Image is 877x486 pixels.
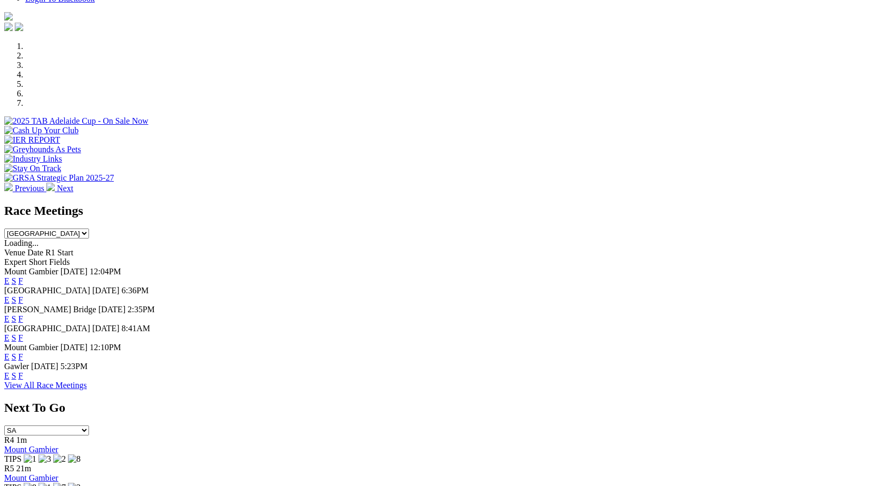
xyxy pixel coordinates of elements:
[4,126,78,135] img: Cash Up Your Club
[4,371,9,380] a: E
[4,257,27,266] span: Expert
[92,324,120,333] span: [DATE]
[4,454,22,463] span: TIPS
[18,295,23,304] a: F
[4,164,61,173] img: Stay On Track
[4,135,60,145] img: IER REPORT
[18,371,23,380] a: F
[16,435,27,444] span: 1m
[4,324,90,333] span: [GEOGRAPHIC_DATA]
[4,154,62,164] img: Industry Links
[4,116,149,126] img: 2025 TAB Adelaide Cup - On Sale Now
[18,276,23,285] a: F
[122,324,150,333] span: 8:41AM
[4,239,38,247] span: Loading...
[27,248,43,257] span: Date
[53,454,66,464] img: 2
[4,295,9,304] a: E
[4,381,87,390] a: View All Race Meetings
[12,276,16,285] a: S
[4,12,13,21] img: logo-grsa-white.png
[38,454,51,464] img: 3
[4,267,58,276] span: Mount Gambier
[4,286,90,295] span: [GEOGRAPHIC_DATA]
[4,173,114,183] img: GRSA Strategic Plan 2025-27
[12,314,16,323] a: S
[92,286,120,295] span: [DATE]
[15,184,44,193] span: Previous
[4,248,25,257] span: Venue
[61,267,88,276] span: [DATE]
[29,257,47,266] span: Short
[122,286,149,295] span: 6:36PM
[12,333,16,342] a: S
[24,454,36,464] img: 1
[4,184,46,193] a: Previous
[4,23,13,31] img: facebook.svg
[4,445,58,454] a: Mount Gambier
[31,362,58,371] span: [DATE]
[12,295,16,304] a: S
[57,184,73,193] span: Next
[12,371,16,380] a: S
[98,305,126,314] span: [DATE]
[18,333,23,342] a: F
[4,333,9,342] a: E
[4,314,9,323] a: E
[46,183,55,191] img: chevron-right-pager-white.svg
[61,362,88,371] span: 5:23PM
[45,248,73,257] span: R1 Start
[127,305,155,314] span: 2:35PM
[49,257,70,266] span: Fields
[46,184,73,193] a: Next
[4,145,81,154] img: Greyhounds As Pets
[16,464,31,473] span: 21m
[4,464,14,473] span: R5
[4,276,9,285] a: E
[15,23,23,31] img: twitter.svg
[4,435,14,444] span: R4
[68,454,81,464] img: 8
[4,352,9,361] a: E
[18,352,23,361] a: F
[61,343,88,352] span: [DATE]
[4,473,58,482] a: Mount Gambier
[90,343,121,352] span: 12:10PM
[4,401,873,415] h2: Next To Go
[4,204,873,218] h2: Race Meetings
[4,343,58,352] span: Mount Gambier
[12,352,16,361] a: S
[4,305,96,314] span: [PERSON_NAME] Bridge
[18,314,23,323] a: F
[90,267,121,276] span: 12:04PM
[4,362,29,371] span: Gawler
[4,183,13,191] img: chevron-left-pager-white.svg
